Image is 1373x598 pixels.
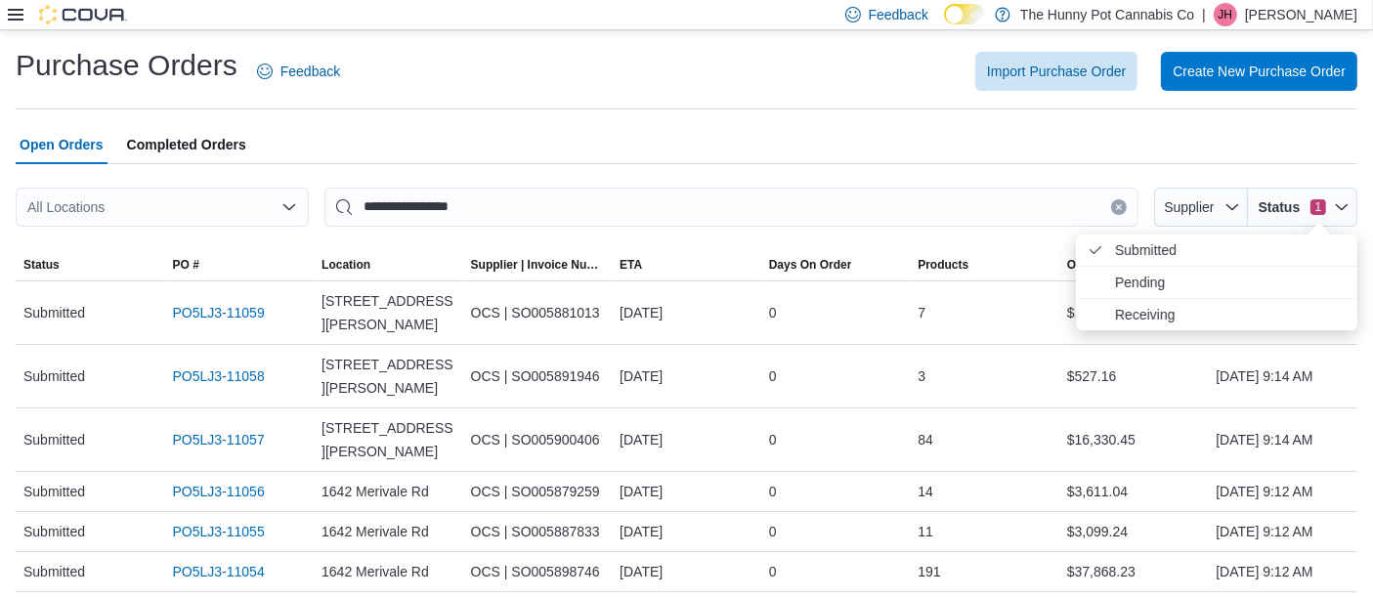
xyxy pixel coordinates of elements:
[869,5,928,24] span: Feedback
[127,125,246,164] span: Completed Orders
[612,357,761,396] div: [DATE]
[1161,52,1357,91] button: Create New Purchase Order
[918,520,933,543] span: 11
[1059,512,1209,551] div: $3,099.24
[281,199,297,215] button: Open list of options
[173,301,265,324] a: PO5LJ3-11059
[612,249,761,280] button: ETA
[322,257,370,273] div: Location
[1059,552,1209,591] div: $37,868.23
[249,52,348,91] a: Feedback
[1059,420,1209,459] div: $16,330.45
[620,257,642,273] span: ETA
[23,520,85,543] span: Submitted
[463,293,613,332] div: OCS | SO005881013
[1248,188,1357,227] button: Status1 active filters
[173,480,265,503] a: PO5LJ3-11056
[463,420,613,459] div: OCS | SO005900406
[23,301,85,324] span: Submitted
[463,472,613,511] div: OCS | SO005879259
[1208,357,1357,396] div: [DATE] 9:14 AM
[944,4,985,24] input: Dark Mode
[471,257,605,273] span: Supplier | Invoice Number
[322,416,455,463] span: [STREET_ADDRESS][PERSON_NAME]
[173,257,199,273] span: PO #
[1115,303,1346,326] span: Receiving
[322,560,429,583] span: 1642 Merivale Rd
[1111,199,1127,215] button: Clear input
[769,480,777,503] span: 0
[314,249,463,280] button: Location
[612,512,761,551] div: [DATE]
[918,301,925,324] span: 7
[1076,299,1357,330] li: Receiving
[1214,3,1237,26] div: Jesse Hughes
[910,249,1059,280] button: Products
[1076,235,1357,267] li: Submitted
[23,428,85,451] span: Submitted
[1059,472,1209,511] div: $3,611.04
[1208,552,1357,591] div: [DATE] 9:12 AM
[1154,188,1248,227] button: Supplier
[987,62,1126,81] span: Import Purchase Order
[918,257,968,273] span: Products
[20,125,104,164] span: Open Orders
[23,560,85,583] span: Submitted
[16,46,237,85] h1: Purchase Orders
[173,520,265,543] a: PO5LJ3-11055
[1208,472,1357,511] div: [DATE] 9:12 AM
[463,249,613,280] button: Supplier | Invoice Number
[1059,293,1209,332] div: $1,426.98
[1208,512,1357,551] div: [DATE] 9:12 AM
[1208,420,1357,459] div: [DATE] 9:14 AM
[280,62,340,81] span: Feedback
[173,560,265,583] a: PO5LJ3-11054
[769,257,852,273] span: Days On Order
[1164,199,1214,215] span: Supplier
[769,520,777,543] span: 0
[463,357,613,396] div: OCS | SO005891946
[39,5,127,24] img: Cova
[769,428,777,451] span: 0
[322,520,429,543] span: 1642 Merivale Rd
[322,289,455,336] span: [STREET_ADDRESS][PERSON_NAME]
[463,512,613,551] div: OCS | SO005887833
[918,364,925,388] span: 3
[918,428,933,451] span: 84
[918,560,940,583] span: 191
[975,52,1137,91] button: Import Purchase Order
[1020,3,1194,26] p: The Hunny Pot Cannabis Co
[463,552,613,591] div: OCS | SO005898746
[769,301,777,324] span: 0
[23,364,85,388] span: Submitted
[1219,3,1233,26] span: JH
[16,249,165,280] button: Status
[612,293,761,332] div: [DATE]
[165,249,315,280] button: PO #
[324,188,1138,227] input: This is a search bar. After typing your query, hit enter to filter the results lower in the page.
[23,257,60,273] span: Status
[1076,235,1357,330] ul: Status
[1310,199,1326,215] span: 1 active filters
[1202,3,1206,26] p: |
[1245,3,1357,26] p: [PERSON_NAME]
[612,552,761,591] div: [DATE]
[918,480,933,503] span: 14
[1059,249,1209,280] button: Order Total
[1256,197,1303,217] span: Status
[1076,267,1357,299] li: Pending
[769,364,777,388] span: 0
[322,480,429,503] span: 1642 Merivale Rd
[761,249,911,280] button: Days On Order
[944,24,945,25] span: Dark Mode
[1115,271,1346,294] span: Pending
[23,480,85,503] span: Submitted
[1115,238,1346,262] span: Submitted
[1173,62,1346,81] span: Create New Purchase Order
[173,364,265,388] a: PO5LJ3-11058
[769,560,777,583] span: 0
[612,420,761,459] div: [DATE]
[1067,257,1130,273] span: Order Total
[173,428,265,451] a: PO5LJ3-11057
